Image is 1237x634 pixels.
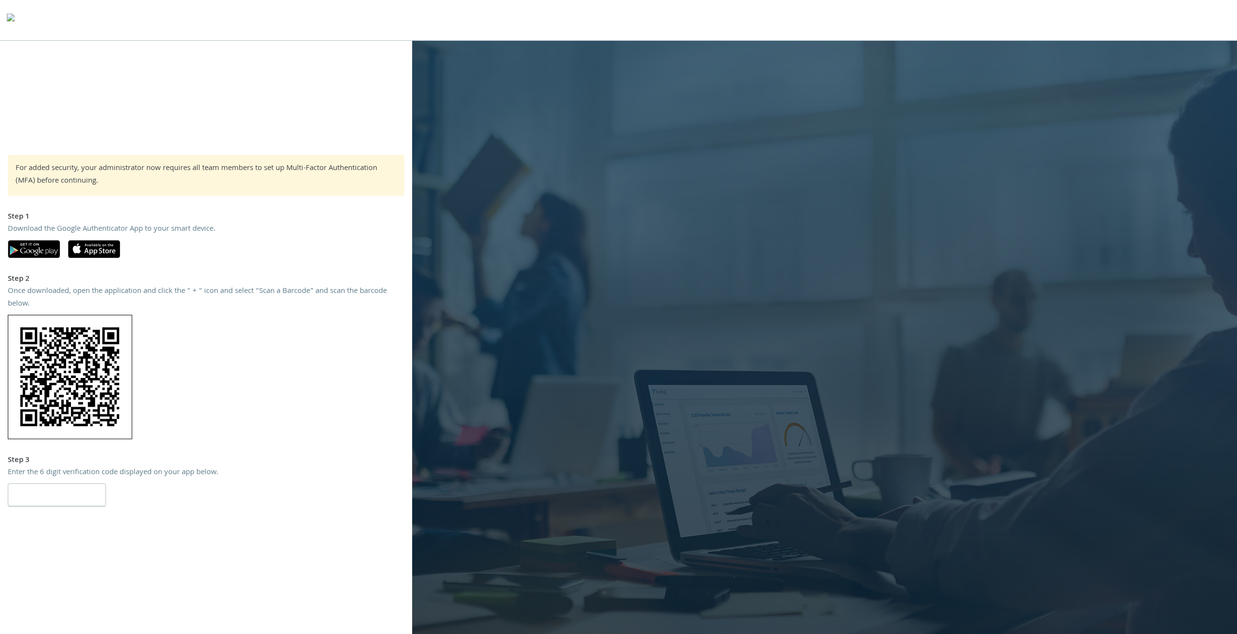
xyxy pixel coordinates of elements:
[8,454,30,467] strong: Step 3
[7,10,15,30] img: todyl-logo-dark.svg
[8,223,404,236] div: Download the Google Authenticator App to your smart device.
[8,286,404,310] div: Once downloaded, open the application and click the “ + “ icon and select “Scan a Barcode” and sc...
[68,240,120,258] img: apple-app-store.svg
[16,163,397,188] div: For added security, your administrator now requires all team members to set up Multi-Factor Authe...
[8,240,60,258] img: google-play.svg
[8,273,30,286] strong: Step 2
[8,315,132,439] img: S9QguHyITGAAAAAASUVORK5CYII=
[8,467,404,480] div: Enter the 6 digit verification code displayed on your app below.
[8,211,30,223] strong: Step 1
